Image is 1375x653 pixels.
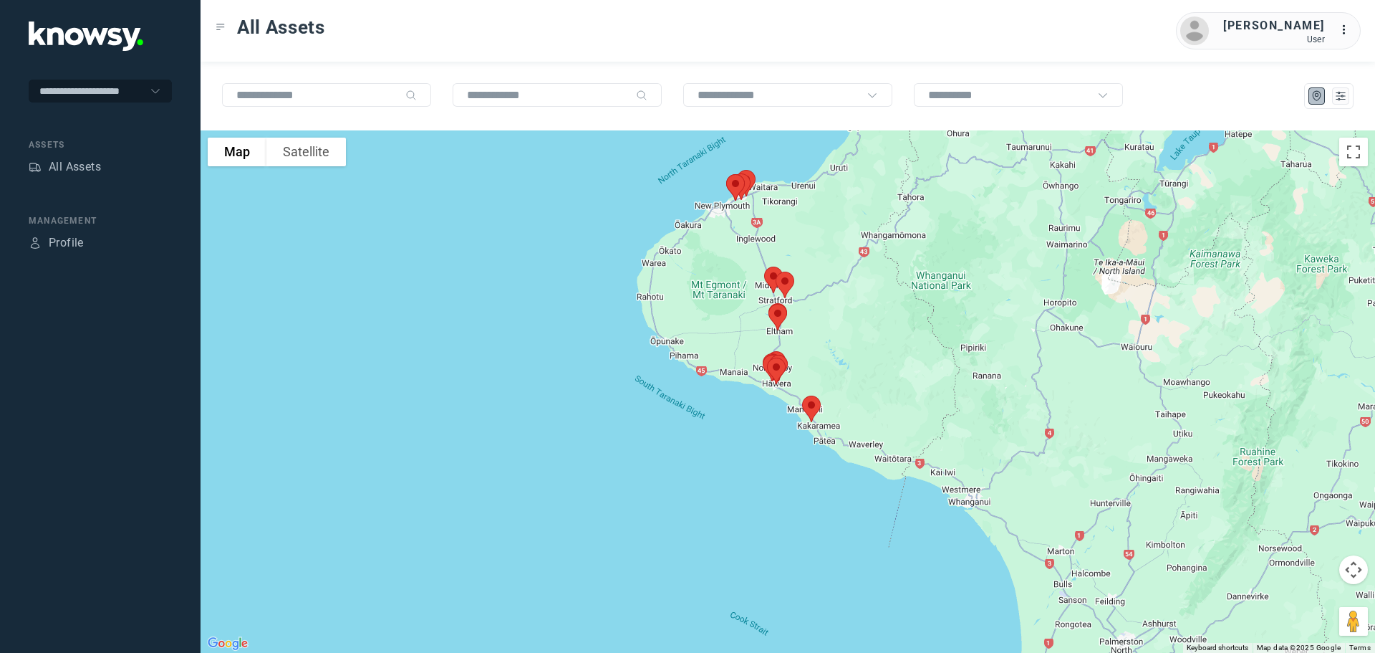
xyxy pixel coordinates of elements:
[1223,17,1325,34] div: [PERSON_NAME]
[1223,34,1325,44] div: User
[266,138,346,166] button: Show satellite imagery
[1339,556,1368,584] button: Map camera controls
[636,90,647,101] div: Search
[216,22,226,32] div: Toggle Menu
[405,90,417,101] div: Search
[49,158,101,176] div: All Assets
[29,234,84,252] a: ProfileProfile
[1339,22,1356,39] div: :
[49,234,84,252] div: Profile
[29,138,172,151] div: Assets
[1349,644,1371,652] a: Terms (opens in new tab)
[1339,138,1368,166] button: Toggle fullscreen view
[1339,607,1368,636] button: Drag Pegman onto the map to open Street View
[1257,644,1341,652] span: Map data ©2025 Google
[29,237,42,249] div: Profile
[29,22,143,51] img: Application Logo
[204,634,251,653] a: Open this area in Google Maps (opens a new window)
[204,634,251,653] img: Google
[1311,90,1323,103] div: Map
[1187,643,1248,653] button: Keyboard shortcuts
[1340,24,1354,35] tspan: ...
[29,158,101,176] a: AssetsAll Assets
[1339,22,1356,41] div: :
[237,14,325,40] span: All Assets
[29,214,172,227] div: Management
[208,138,266,166] button: Show street map
[1180,16,1209,45] img: avatar.png
[1334,90,1347,103] div: List
[29,161,42,173] div: Assets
